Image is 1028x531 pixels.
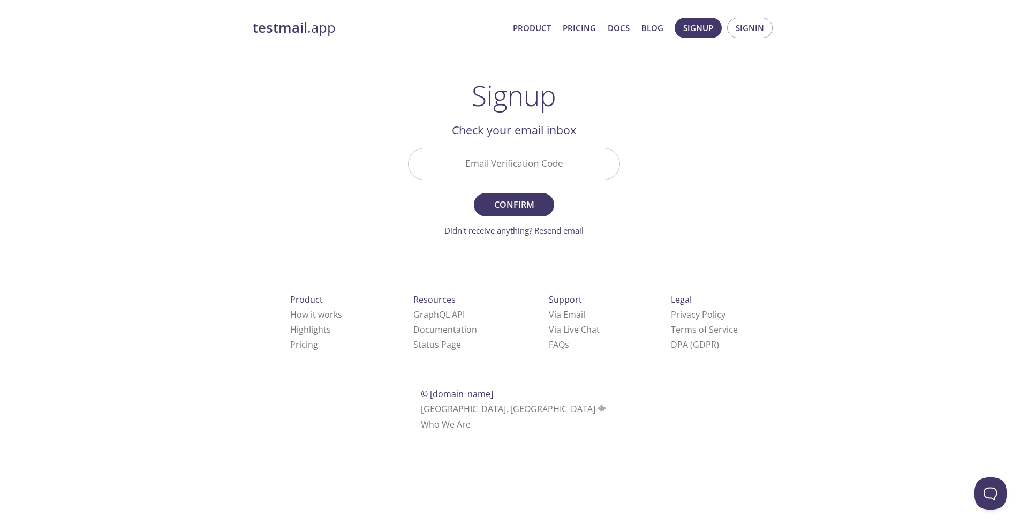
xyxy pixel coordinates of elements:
[290,294,323,305] span: Product
[641,21,663,35] a: Blog
[253,19,504,37] a: testmail.app
[671,309,725,320] a: Privacy Policy
[675,18,722,38] button: Signup
[486,197,542,212] span: Confirm
[549,324,600,335] a: Via Live Chat
[565,339,569,350] span: s
[290,324,331,335] a: Highlights
[563,21,596,35] a: Pricing
[413,339,461,350] a: Status Page
[671,339,719,350] a: DPA (GDPR)
[421,418,471,430] a: Who We Are
[671,294,692,305] span: Legal
[974,477,1007,510] iframe: Help Scout Beacon - Open
[513,21,551,35] a: Product
[290,339,318,350] a: Pricing
[671,324,738,335] a: Terms of Service
[608,21,630,35] a: Docs
[549,294,582,305] span: Support
[413,294,456,305] span: Resources
[549,309,585,320] a: Via Email
[472,79,556,111] h1: Signup
[408,121,620,139] h2: Check your email inbox
[683,21,713,35] span: Signup
[736,21,764,35] span: Signin
[727,18,773,38] button: Signin
[444,225,584,236] a: Didn't receive anything? Resend email
[549,339,569,350] a: FAQ
[253,18,307,37] strong: testmail
[413,324,477,335] a: Documentation
[421,403,608,415] span: [GEOGRAPHIC_DATA], [GEOGRAPHIC_DATA]
[413,309,465,320] a: GraphQL API
[290,309,342,320] a: How it works
[421,388,493,400] span: © [DOMAIN_NAME]
[474,193,554,216] button: Confirm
